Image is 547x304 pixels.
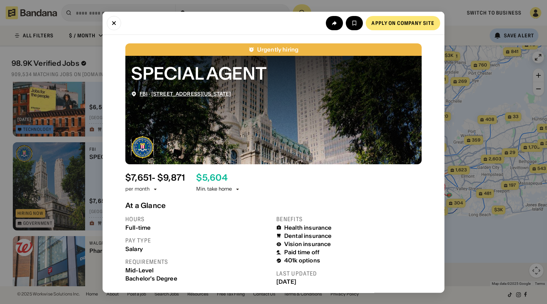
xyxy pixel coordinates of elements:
[284,241,331,247] div: Vision insurance
[131,61,416,85] div: SPECIAL AGENT
[140,90,147,97] span: FBI
[284,257,320,264] div: 401k options
[107,16,121,30] button: Close
[125,258,271,265] div: Requirements
[125,245,271,252] div: Salary
[284,224,332,231] div: Health insurance
[276,215,422,223] div: Benefits
[371,20,434,25] div: Apply on company site
[257,46,298,53] div: Urgently hiring
[125,215,271,223] div: Hours
[151,90,231,97] span: [STREET_ADDRESS][US_STATE]
[284,232,332,239] div: Dental insurance
[131,135,154,158] img: FBI logo
[196,172,227,183] div: $ 5,604
[140,91,231,97] div: ·
[125,224,271,231] div: Full-time
[125,186,150,193] div: per month
[125,275,271,282] div: Bachelor's Degree
[125,201,422,209] div: At a Glance
[196,186,240,193] div: Min. take home
[125,236,271,244] div: Pay type
[125,267,271,273] div: Mid-Level
[276,278,422,285] div: [DATE]
[276,270,422,277] div: Last updated
[125,172,185,183] div: $ 7,651 - $9,871
[284,249,319,256] div: Paid time off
